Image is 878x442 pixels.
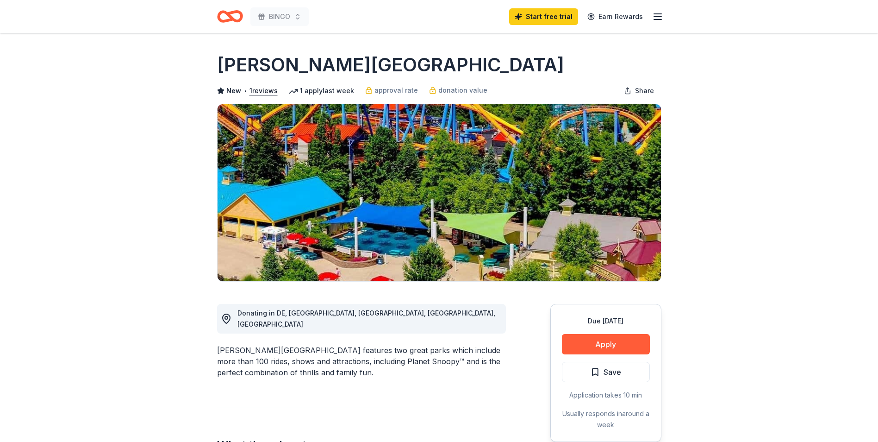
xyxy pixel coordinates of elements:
a: Home [217,6,243,27]
a: Start free trial [509,8,578,25]
button: Apply [562,334,650,354]
span: BINGO [269,11,290,22]
a: Earn Rewards [582,8,648,25]
button: Share [616,82,661,100]
span: New [226,85,241,96]
span: Share [635,85,654,96]
button: BINGO [250,7,309,26]
div: Application takes 10 min [562,390,650,401]
div: [PERSON_NAME][GEOGRAPHIC_DATA] features two great parks which include more than 100 rides, shows ... [217,345,506,378]
button: Save [562,362,650,382]
a: approval rate [365,85,418,96]
a: donation value [429,85,487,96]
img: Image for Dorney Park & Wildwater Kingdom [218,104,661,281]
span: Donating in DE, [GEOGRAPHIC_DATA], [GEOGRAPHIC_DATA], [GEOGRAPHIC_DATA], [GEOGRAPHIC_DATA] [237,309,495,328]
button: 1reviews [249,85,278,96]
span: donation value [438,85,487,96]
h1: [PERSON_NAME][GEOGRAPHIC_DATA] [217,52,564,78]
div: Due [DATE] [562,316,650,327]
div: Usually responds in around a week [562,408,650,430]
span: Save [604,366,621,378]
div: 1 apply last week [289,85,354,96]
span: approval rate [374,85,418,96]
span: • [243,87,247,95]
